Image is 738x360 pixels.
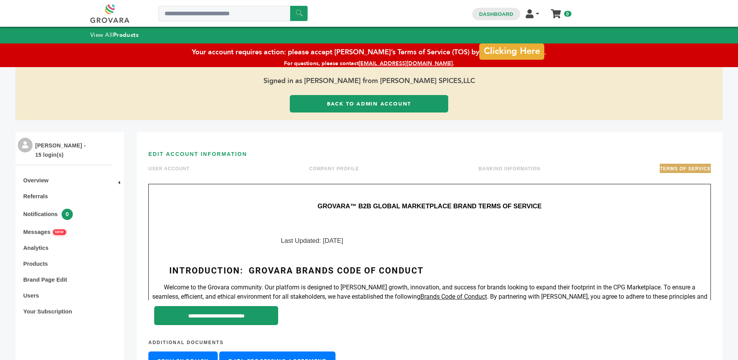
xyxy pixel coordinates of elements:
input: Search a product or brand... [158,6,308,21]
img: profile.png [18,138,33,152]
span: Introduction: Grovara Brands Code of Conduct [169,266,424,275]
span: Last Updated: [DATE] [281,237,343,244]
a: Referrals [23,193,48,199]
a: My Cart [552,7,561,15]
a: Your Subscription [23,308,72,315]
span: GROVARA™ B2B GLOBAL MARKETPLACE BRAND TERMS OF SERVICE [318,202,542,210]
a: Brand Page Edit [23,277,67,283]
a: Analytics [23,245,48,251]
a: BANKING INFORMATION [478,166,540,171]
li: [PERSON_NAME] - 15 login(s) [35,141,88,159]
a: Overview [23,177,48,183]
a: Products [23,261,48,267]
a: COMPANY PROFILE [309,166,359,171]
span: Brands Code of Conduct [420,293,487,300]
span: NEW [53,229,66,235]
a: TERMS OF SERVICE [660,166,711,171]
h4: Additional Documents [148,333,711,351]
a: Users [23,292,39,299]
span: 0 [564,11,571,17]
strong: Products [113,31,139,39]
span: . By partnering with [PERSON_NAME], you agree to adhere to these principles and practices. [416,293,707,310]
a: [EMAIL_ADDRESS][DOMAIN_NAME] [359,60,453,67]
span: Signed in as [PERSON_NAME] from [PERSON_NAME] SPICES,LLC [15,67,723,95]
span: Welcome to the Grovara community. Our platform is designed to [PERSON_NAME] growth, innovation, a... [152,284,696,300]
a: Notifications0 [23,211,73,217]
span: 0 [62,209,73,220]
a: USER ACCOUNT [148,166,190,171]
a: View AllProducts [90,31,139,39]
a: Dashboard [479,11,513,17]
a: Back to Admin Account [290,95,448,112]
a: Clicking Here [479,41,544,57]
a: MessagesNEW [23,229,66,235]
h3: EDIT ACCOUNT INFORMATION [148,142,711,164]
